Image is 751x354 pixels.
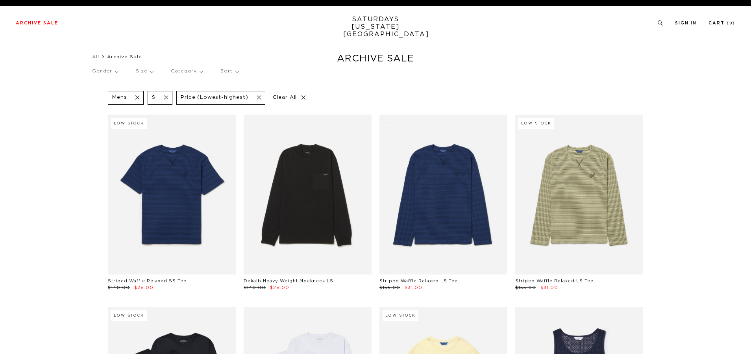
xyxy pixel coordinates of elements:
span: $31.00 [405,285,422,290]
span: Archive Sale [107,54,142,59]
a: SATURDAYS[US_STATE][GEOGRAPHIC_DATA] [343,16,408,38]
a: Striped Waffle Relaxed LS Tee [379,279,458,283]
p: Size [136,62,153,80]
a: Archive Sale [16,21,58,25]
p: Category [171,62,203,80]
a: Dekalb Heavy Weight Mockneck LS [244,279,333,283]
p: Mens [112,95,127,101]
a: Cart (0) [708,21,735,25]
span: $31.00 [540,285,558,290]
span: $140.00 [244,285,266,290]
span: $28.00 [270,285,289,290]
a: All [92,54,99,59]
div: Low Stock [111,310,147,321]
a: Striped Waffle Relaxed SS Tee [108,279,187,283]
div: Low Stock [518,118,554,129]
span: $155.00 [379,285,400,290]
p: Sort [220,62,238,80]
a: Sign In [675,21,697,25]
small: 0 [729,22,733,25]
span: $155.00 [515,285,536,290]
div: Low Stock [383,310,418,321]
span: $140.00 [108,285,130,290]
p: S [152,95,155,101]
p: Clear All [269,91,310,105]
p: Gender [92,62,118,80]
a: Striped Waffle Relaxed LS Tee [515,279,594,283]
p: Price (Lowest-highest) [181,95,248,101]
div: Low Stock [111,118,147,129]
span: $28.00 [134,285,154,290]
